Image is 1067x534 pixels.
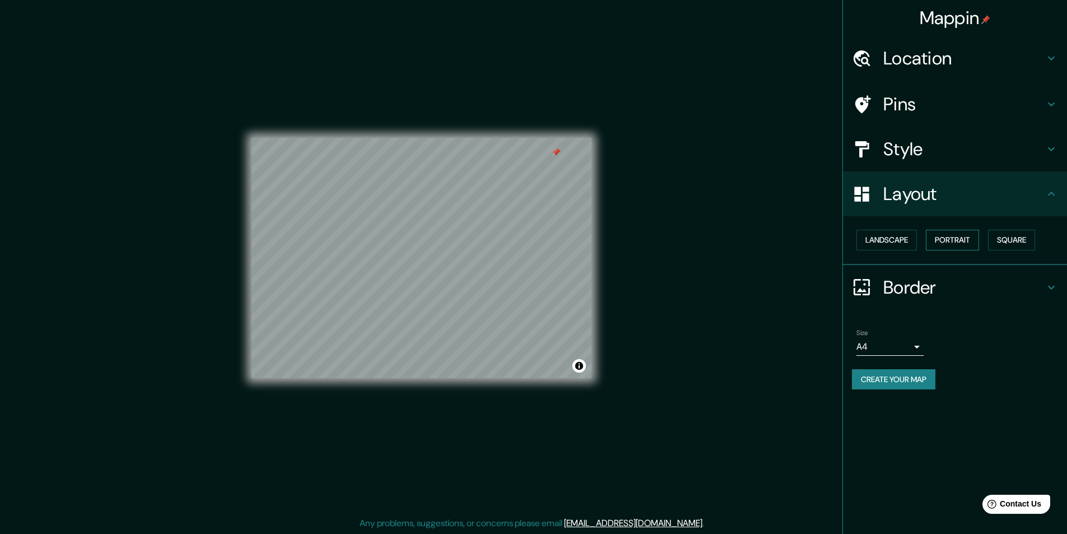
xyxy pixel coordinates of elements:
[843,36,1067,81] div: Location
[856,328,868,337] label: Size
[988,230,1035,250] button: Square
[856,338,924,356] div: A4
[251,138,591,378] canvas: Map
[920,7,991,29] h4: Mappin
[706,517,708,530] div: .
[883,93,1045,115] h4: Pins
[883,276,1045,299] h4: Border
[843,127,1067,171] div: Style
[704,517,706,530] div: .
[843,265,1067,310] div: Border
[883,183,1045,205] h4: Layout
[843,82,1067,127] div: Pins
[856,230,917,250] button: Landscape
[883,47,1045,69] h4: Location
[360,517,704,530] p: Any problems, suggestions, or concerns please email .
[981,15,990,24] img: pin-icon.png
[967,490,1055,522] iframe: Help widget launcher
[843,171,1067,216] div: Layout
[926,230,979,250] button: Portrait
[572,359,586,373] button: Toggle attribution
[852,369,935,390] button: Create your map
[564,517,702,529] a: [EMAIL_ADDRESS][DOMAIN_NAME]
[883,138,1045,160] h4: Style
